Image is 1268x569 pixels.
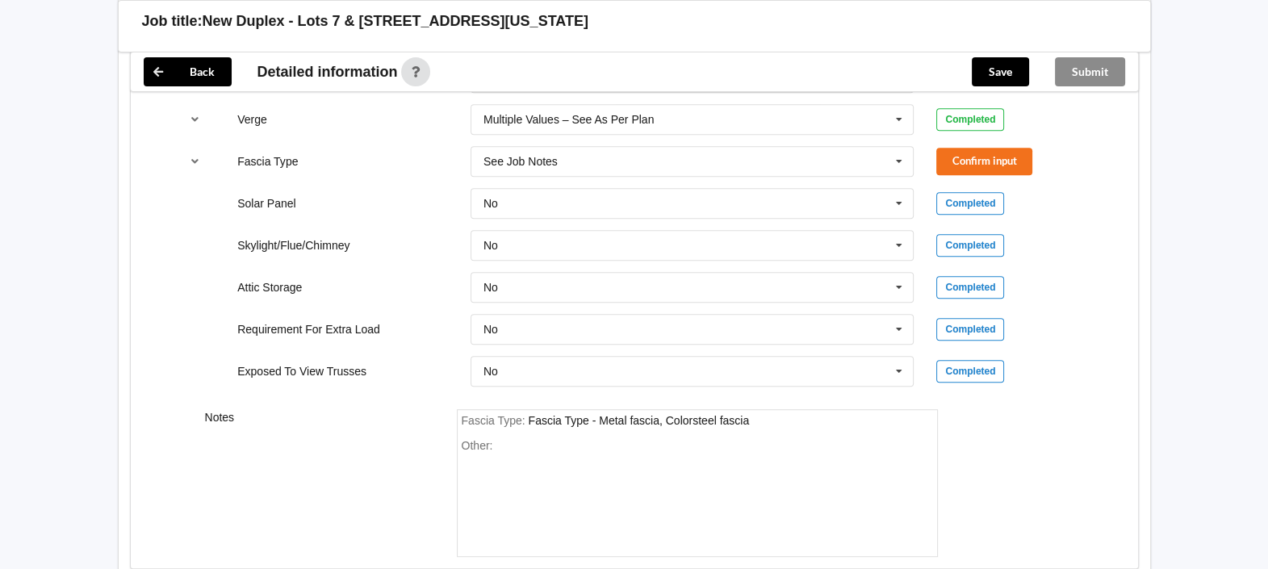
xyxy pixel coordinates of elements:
button: reference-toggle [179,105,211,134]
span: Other: [462,439,493,452]
form: notes-field [457,409,938,558]
label: Fascia Type [237,155,298,168]
label: Solar Panel [237,197,295,210]
label: Skylight/Flue/Chimney [237,239,349,252]
div: Completed [936,192,1004,215]
div: Completed [936,108,1004,131]
div: Completed [936,234,1004,257]
label: Verge [237,113,267,126]
button: reference-toggle [179,147,211,176]
div: No [483,324,498,335]
label: Exposed To View Trusses [237,365,366,378]
span: Detailed information [257,65,398,79]
span: Fascia Type : [462,414,529,427]
label: Requirement For Extra Load [237,323,380,336]
button: Confirm input [936,148,1032,174]
div: Completed [936,276,1004,299]
button: Save [972,57,1029,86]
div: No [483,282,498,293]
button: Back [144,57,232,86]
h3: New Duplex - Lots 7 & [STREET_ADDRESS][US_STATE] [203,12,588,31]
div: Multiple Values – See As Per Plan [483,114,654,125]
div: No [483,240,498,251]
div: Completed [936,360,1004,383]
div: No [483,366,498,377]
div: No [483,198,498,209]
label: Attic Storage [237,281,302,294]
div: FasciaType [529,414,750,427]
div: See Job Notes [483,156,558,167]
h3: Job title: [142,12,203,31]
div: Completed [936,318,1004,341]
div: Notes [194,409,446,558]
